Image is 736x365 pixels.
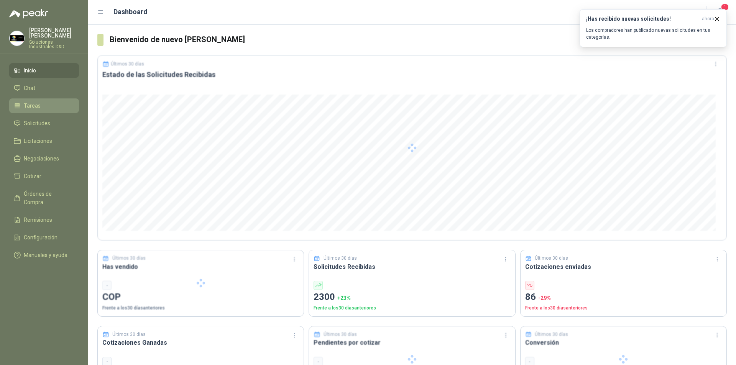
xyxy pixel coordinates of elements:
[314,262,510,272] h3: Solicitudes Recibidas
[9,134,79,148] a: Licitaciones
[24,137,52,145] span: Licitaciones
[9,151,79,166] a: Negociaciones
[102,338,299,347] h3: Cotizaciones Ganadas
[525,304,722,312] p: Frente a los 30 días anteriores
[9,9,48,18] img: Logo peakr
[24,84,35,92] span: Chat
[110,34,727,46] h3: Bienvenido de nuevo [PERSON_NAME]
[324,255,357,262] p: Últimos 30 días
[24,154,59,163] span: Negociaciones
[9,230,79,245] a: Configuración
[29,40,79,49] p: Soluciones Industriales D&D
[24,119,50,128] span: Solicitudes
[24,101,41,110] span: Tareas
[24,216,52,224] span: Remisiones
[9,98,79,113] a: Tareas
[10,31,24,46] img: Company Logo
[337,295,351,301] span: + 23 %
[24,66,36,75] span: Inicio
[314,290,510,304] p: 2300
[24,172,41,180] span: Cotizar
[112,331,146,338] p: Últimos 30 días
[24,251,67,259] span: Manuales y ayuda
[9,63,79,78] a: Inicio
[586,27,720,41] p: Los compradores han publicado nuevas solicitudes en tus categorías.
[525,290,722,304] p: 86
[9,248,79,262] a: Manuales y ayuda
[721,3,729,11] span: 1
[24,190,72,206] span: Órdenes de Compra
[29,28,79,38] p: [PERSON_NAME] [PERSON_NAME]
[9,81,79,95] a: Chat
[9,116,79,131] a: Solicitudes
[314,304,510,312] p: Frente a los 30 días anteriores
[9,187,79,210] a: Órdenes de Compra
[9,169,79,183] a: Cotizar
[113,7,148,17] h1: Dashboard
[538,295,551,301] span: -29 %
[702,16,714,22] span: ahora
[580,9,727,47] button: ¡Has recibido nuevas solicitudes!ahora Los compradores han publicado nuevas solicitudes en tus ca...
[713,5,727,19] button: 1
[586,16,699,22] h3: ¡Has recibido nuevas solicitudes!
[525,262,722,272] h3: Cotizaciones enviadas
[24,233,58,242] span: Configuración
[9,213,79,227] a: Remisiones
[535,255,568,262] p: Últimos 30 días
